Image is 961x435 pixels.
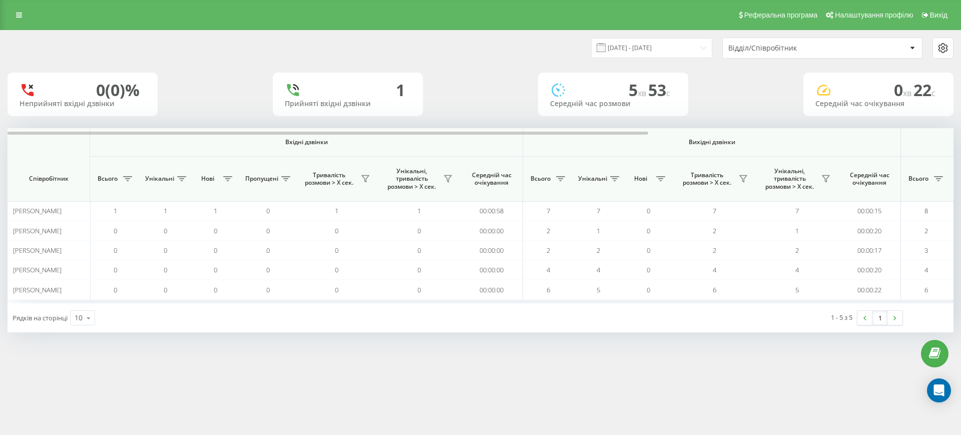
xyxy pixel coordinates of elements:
[164,246,167,255] span: 0
[460,280,523,299] td: 00:00:00
[578,175,607,183] span: Унікальні
[13,285,62,294] span: [PERSON_NAME]
[713,246,716,255] span: 2
[547,138,877,146] span: Вихідні дзвінки
[913,79,935,101] span: 22
[214,226,217,235] span: 0
[417,246,421,255] span: 0
[795,285,799,294] span: 5
[460,260,523,280] td: 00:00:00
[145,175,174,183] span: Унікальні
[20,100,146,108] div: Неприйняті вхідні дзвінки
[214,206,217,215] span: 1
[266,246,270,255] span: 0
[266,206,270,215] span: 0
[846,171,893,187] span: Середній час очікування
[906,175,931,183] span: Всього
[214,265,217,274] span: 0
[417,226,421,235] span: 0
[629,79,648,101] span: 5
[396,81,405,100] div: 1
[16,175,81,183] span: Співробітник
[13,246,62,255] span: [PERSON_NAME]
[195,175,220,183] span: Нові
[597,226,600,235] span: 1
[13,313,68,322] span: Рядків на сторінці
[666,88,670,99] span: c
[335,265,338,274] span: 0
[713,285,716,294] span: 6
[835,11,913,19] span: Налаштування профілю
[114,226,117,235] span: 0
[285,100,411,108] div: Прийняті вхідні дзвінки
[266,285,270,294] span: 0
[266,265,270,274] span: 0
[713,206,716,215] span: 7
[597,206,600,215] span: 7
[245,175,278,183] span: Пропущені
[460,201,523,221] td: 00:00:58
[838,201,901,221] td: 00:00:15
[678,171,736,187] span: Тривалість розмови > Х сек.
[468,171,515,187] span: Середній час очікування
[13,206,62,215] span: [PERSON_NAME]
[647,206,650,215] span: 0
[628,175,653,183] span: Нові
[924,226,928,235] span: 2
[335,206,338,215] span: 1
[114,246,117,255] span: 0
[164,226,167,235] span: 0
[647,226,650,235] span: 0
[460,221,523,240] td: 00:00:00
[795,246,799,255] span: 2
[924,246,928,255] span: 3
[164,206,167,215] span: 1
[597,285,600,294] span: 5
[417,265,421,274] span: 0
[815,100,941,108] div: Середній час очікування
[838,280,901,299] td: 00:00:22
[266,226,270,235] span: 0
[13,265,62,274] span: [PERSON_NAME]
[924,206,928,215] span: 8
[597,246,600,255] span: 2
[164,265,167,274] span: 0
[460,241,523,260] td: 00:00:00
[335,285,338,294] span: 0
[831,312,852,322] div: 1 - 5 з 5
[924,265,928,274] span: 4
[838,241,901,260] td: 00:00:17
[96,81,140,100] div: 0 (0)%
[713,265,716,274] span: 4
[547,206,550,215] span: 7
[335,246,338,255] span: 0
[838,260,901,280] td: 00:00:20
[75,313,83,323] div: 10
[550,100,676,108] div: Середній час розмови
[547,226,550,235] span: 2
[114,206,117,215] span: 1
[838,221,901,240] td: 00:00:20
[638,88,648,99] span: хв
[417,285,421,294] span: 0
[647,285,650,294] span: 0
[930,11,947,19] span: Вихід
[903,88,913,99] span: хв
[927,378,951,402] div: Open Intercom Messenger
[417,206,421,215] span: 1
[924,285,928,294] span: 6
[300,171,358,187] span: Тривалість розмови > Х сек.
[114,285,117,294] span: 0
[713,226,716,235] span: 2
[744,11,818,19] span: Реферальна програма
[214,285,217,294] span: 0
[647,265,650,274] span: 0
[547,265,550,274] span: 4
[795,226,799,235] span: 1
[795,265,799,274] span: 4
[95,175,120,183] span: Всього
[597,265,600,274] span: 4
[335,226,338,235] span: 0
[547,246,550,255] span: 2
[114,265,117,274] span: 0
